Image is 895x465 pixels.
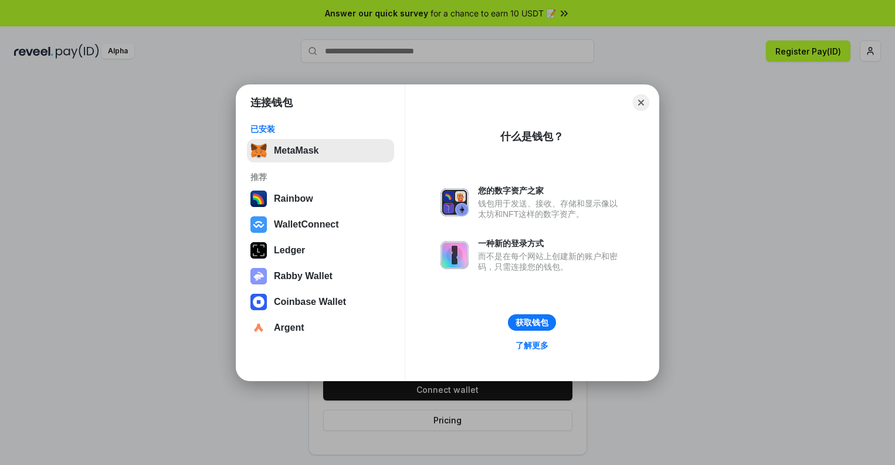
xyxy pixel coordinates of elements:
button: WalletConnect [247,213,394,236]
div: WalletConnect [274,219,339,230]
button: 获取钱包 [508,314,556,331]
img: svg+xml,%3Csvg%20xmlns%3D%22http%3A%2F%2Fwww.w3.org%2F2000%2Fsvg%22%20fill%3D%22none%22%20viewBox... [250,268,267,284]
div: 推荐 [250,172,391,182]
div: 已安装 [250,124,391,134]
div: 钱包用于发送、接收、存储和显示像以太坊和NFT这样的数字资产。 [478,198,623,219]
button: MetaMask [247,139,394,162]
div: 您的数字资产之家 [478,185,623,196]
div: 获取钱包 [516,317,548,328]
img: svg+xml,%3Csvg%20width%3D%2228%22%20height%3D%2228%22%20viewBox%3D%220%200%2028%2028%22%20fill%3D... [250,294,267,310]
div: 而不是在每个网站上创建新的账户和密码，只需连接您的钱包。 [478,251,623,272]
img: svg+xml,%3Csvg%20width%3D%2228%22%20height%3D%2228%22%20viewBox%3D%220%200%2028%2028%22%20fill%3D... [250,320,267,336]
h1: 连接钱包 [250,96,293,110]
div: Rabby Wallet [274,271,333,281]
div: Rainbow [274,194,313,204]
a: 了解更多 [508,338,555,353]
button: Rainbow [247,187,394,211]
div: Argent [274,323,304,333]
img: svg+xml,%3Csvg%20width%3D%22120%22%20height%3D%22120%22%20viewBox%3D%220%200%20120%20120%22%20fil... [250,191,267,207]
button: Close [633,94,649,111]
div: Coinbase Wallet [274,297,346,307]
div: 了解更多 [516,340,548,351]
button: Coinbase Wallet [247,290,394,314]
button: Argent [247,316,394,340]
img: svg+xml,%3Csvg%20width%3D%2228%22%20height%3D%2228%22%20viewBox%3D%220%200%2028%2028%22%20fill%3D... [250,216,267,233]
div: 一种新的登录方式 [478,238,623,249]
button: Rabby Wallet [247,264,394,288]
div: 什么是钱包？ [500,130,564,144]
div: MetaMask [274,145,318,156]
img: svg+xml,%3Csvg%20xmlns%3D%22http%3A%2F%2Fwww.w3.org%2F2000%2Fsvg%22%20fill%3D%22none%22%20viewBox... [440,241,469,269]
img: svg+xml,%3Csvg%20fill%3D%22none%22%20height%3D%2233%22%20viewBox%3D%220%200%2035%2033%22%20width%... [250,142,267,159]
img: svg+xml,%3Csvg%20xmlns%3D%22http%3A%2F%2Fwww.w3.org%2F2000%2Fsvg%22%20width%3D%2228%22%20height%3... [250,242,267,259]
img: svg+xml,%3Csvg%20xmlns%3D%22http%3A%2F%2Fwww.w3.org%2F2000%2Fsvg%22%20fill%3D%22none%22%20viewBox... [440,188,469,216]
div: Ledger [274,245,305,256]
button: Ledger [247,239,394,262]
